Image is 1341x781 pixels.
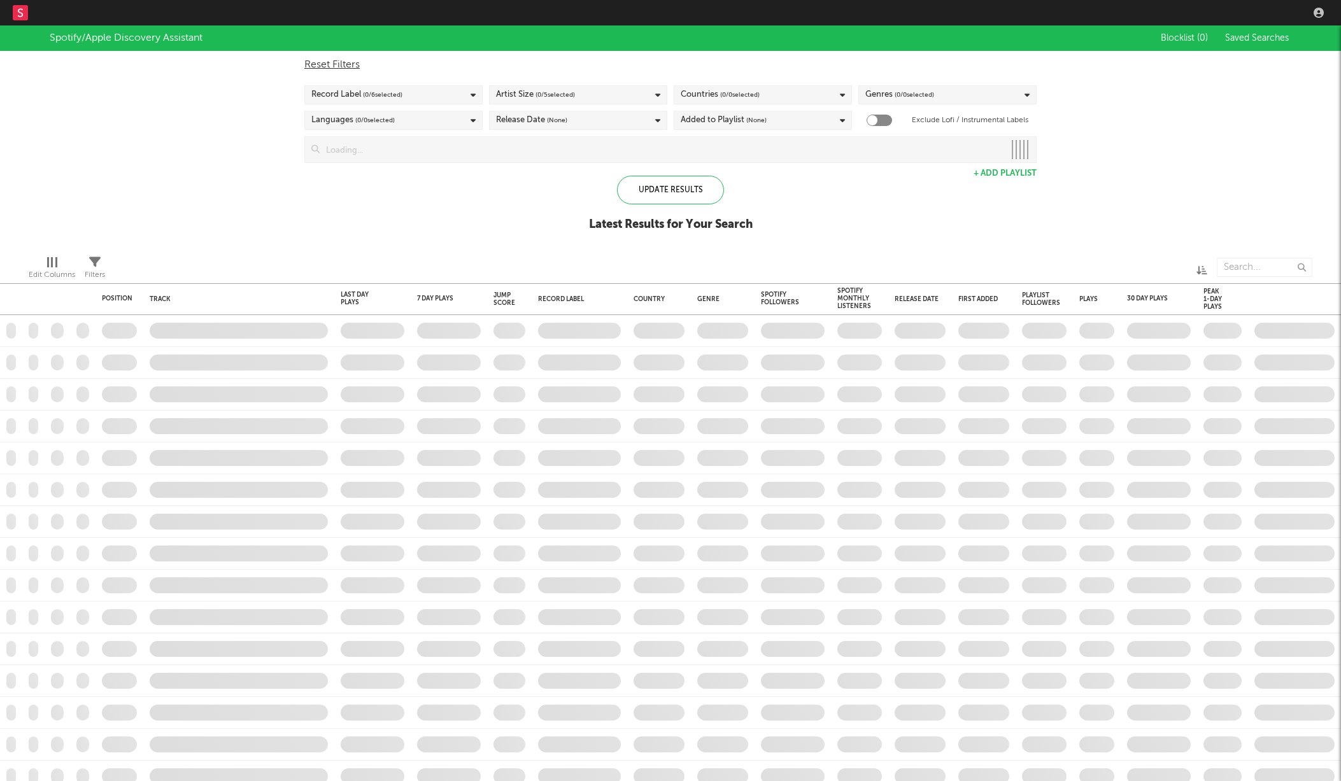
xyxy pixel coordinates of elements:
div: Artist Size [496,87,575,102]
div: Reset Filters [304,57,1037,73]
span: Blocklist [1161,34,1208,43]
button: Saved Searches [1221,33,1291,43]
span: ( 0 ) [1197,34,1208,43]
span: ( 0 / 0 selected) [720,87,760,102]
div: Record Label [538,295,614,303]
label: Exclude Lofi / Instrumental Labels [912,113,1028,128]
div: Release Date [496,113,567,128]
div: Filters [85,267,105,283]
div: Edit Columns [29,251,75,288]
div: Last Day Plays [341,291,385,306]
span: ( 0 / 0 selected) [355,113,395,128]
span: Saved Searches [1225,34,1291,43]
div: Position [102,295,132,302]
div: Spotify Monthly Listeners [837,287,871,310]
div: Plays [1079,295,1098,303]
div: Track [150,295,322,303]
div: 30 Day Plays [1127,295,1172,302]
div: Country [634,295,678,303]
span: (None) [746,113,767,128]
div: Genre [697,295,742,303]
div: Countries [681,87,760,102]
span: ( 0 / 5 selected) [536,87,575,102]
span: ( 0 / 6 selected) [363,87,402,102]
span: (None) [547,113,567,128]
button: + Add Playlist [974,169,1037,178]
div: First Added [958,295,1003,303]
div: 7 Day Plays [417,295,462,302]
div: Spotify Followers [761,291,805,306]
div: Peak 1-Day Plays [1203,288,1223,311]
input: Search... [1217,258,1312,277]
div: Release Date [895,295,939,303]
div: Latest Results for Your Search [589,217,753,232]
div: Genres [865,87,934,102]
div: Update Results [617,176,724,204]
div: Jump Score [493,292,515,307]
div: Added to Playlist [681,113,767,128]
div: Edit Columns [29,267,75,283]
span: ( 0 / 0 selected) [895,87,934,102]
div: Spotify/Apple Discovery Assistant [50,31,202,46]
div: Record Label [311,87,402,102]
div: Playlist Followers [1022,292,1060,307]
div: Filters [85,251,105,288]
input: Loading... [320,137,1004,162]
div: Languages [311,113,395,128]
